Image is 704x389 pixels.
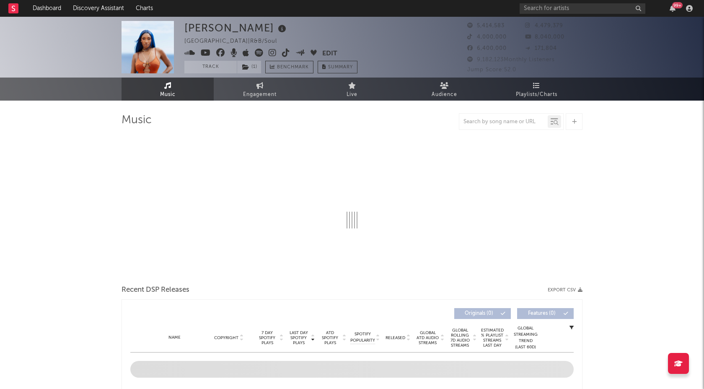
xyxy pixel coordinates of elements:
button: Edit [322,49,337,59]
button: (1) [237,61,261,73]
span: 9,182,123 Monthly Listeners [467,57,555,62]
span: Engagement [243,90,277,100]
button: 99+ [670,5,676,12]
span: 5,414,583 [467,23,505,29]
a: Live [306,78,398,101]
span: Global Rolling 7D Audio Streams [448,328,471,348]
button: Track [184,61,237,73]
span: Audience [432,90,457,100]
a: Audience [398,78,490,101]
span: 4,000,000 [467,34,507,40]
div: [GEOGRAPHIC_DATA] | R&B/Soul [184,36,287,47]
span: Features ( 0 ) [523,311,561,316]
a: Music [122,78,214,101]
a: Benchmark [265,61,313,73]
span: Global ATD Audio Streams [416,330,439,345]
span: Benchmark [277,62,309,73]
span: Released [386,335,405,340]
span: Copyright [214,335,238,340]
button: Summary [318,61,357,73]
span: 7 Day Spotify Plays [256,330,278,345]
span: 171,804 [525,46,557,51]
span: Jump Score: 52.0 [467,67,516,73]
button: Export CSV [548,288,582,293]
span: 6,400,000 [467,46,507,51]
input: Search for artists [520,3,645,14]
div: Global Streaming Trend (Last 60D) [513,325,538,350]
span: Summary [328,65,353,70]
span: Music [160,90,176,100]
span: Playlists/Charts [516,90,557,100]
span: ( 1 ) [237,61,261,73]
a: Engagement [214,78,306,101]
button: Originals(0) [454,308,511,319]
div: [PERSON_NAME] [184,21,288,35]
div: Name [147,335,202,341]
span: 8,040,000 [525,34,564,40]
span: ATD Spotify Plays [319,330,341,345]
span: Recent DSP Releases [122,285,189,295]
a: Playlists/Charts [490,78,582,101]
span: Live [347,90,357,100]
span: 4,479,379 [525,23,563,29]
input: Search by song name or URL [459,119,548,125]
span: Estimated % Playlist Streams Last Day [481,328,504,348]
span: Spotify Popularity [350,331,375,344]
span: Originals ( 0 ) [460,311,498,316]
button: Features(0) [517,308,574,319]
div: 99 + [672,2,683,8]
span: Last Day Spotify Plays [287,330,310,345]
